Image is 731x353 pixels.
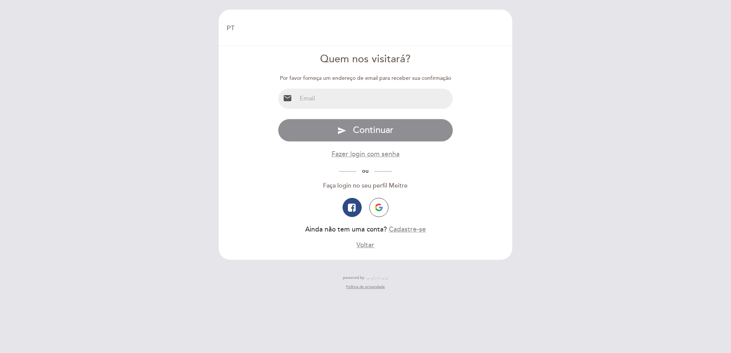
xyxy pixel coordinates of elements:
button: Voltar [356,240,374,250]
div: Faça login no seu perfil Meitre [278,181,453,190]
button: Cadastre-se [389,225,426,234]
button: Fazer login com senha [331,149,400,159]
span: Continuar [353,125,393,136]
span: powered by [343,275,364,280]
span: Ainda não tem uma conta? [305,225,387,233]
div: Quem nos visitará? [278,52,453,67]
img: icon-google.png [375,204,383,211]
input: Email [297,89,453,109]
div: Por favor forneça um endereço de email para receber sua confirmação [278,74,453,82]
a: powered by [343,275,388,280]
span: ou [356,168,374,174]
a: Política de privacidade [346,284,385,290]
i: email [283,94,292,103]
i: send [337,126,346,135]
img: MEITRE [366,276,388,280]
button: send Continuar [278,119,453,142]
